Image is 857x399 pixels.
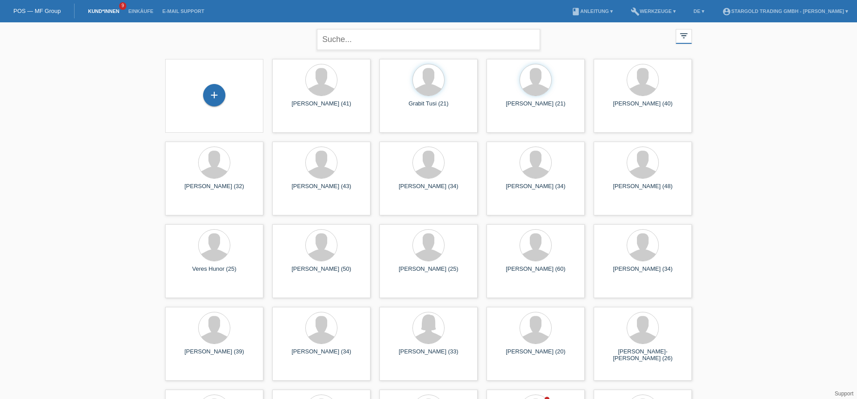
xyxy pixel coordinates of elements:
[631,7,640,16] i: build
[158,8,209,14] a: E-Mail Support
[204,88,225,103] div: Kund*in hinzufügen
[494,348,578,362] div: [PERSON_NAME] (20)
[567,8,617,14] a: bookAnleitung ▾
[124,8,158,14] a: Einkäufe
[279,348,363,362] div: [PERSON_NAME] (34)
[387,265,470,280] div: [PERSON_NAME] (25)
[172,183,256,197] div: [PERSON_NAME] (32)
[494,183,578,197] div: [PERSON_NAME] (34)
[722,7,731,16] i: account_circle
[601,348,685,362] div: [PERSON_NAME]-[PERSON_NAME] (26)
[279,100,363,114] div: [PERSON_NAME] (41)
[13,8,61,14] a: POS — MF Group
[718,8,853,14] a: account_circleStargold Trading GmbH - [PERSON_NAME] ▾
[172,348,256,362] div: [PERSON_NAME] (39)
[317,29,540,50] input: Suche...
[83,8,124,14] a: Kund*innen
[679,31,689,41] i: filter_list
[601,183,685,197] div: [PERSON_NAME] (48)
[626,8,680,14] a: buildWerkzeuge ▾
[571,7,580,16] i: book
[494,265,578,280] div: [PERSON_NAME] (60)
[689,8,709,14] a: DE ▾
[387,348,470,362] div: [PERSON_NAME] (33)
[172,265,256,280] div: Veres Hunor (25)
[279,183,363,197] div: [PERSON_NAME] (43)
[119,2,126,10] span: 9
[601,100,685,114] div: [PERSON_NAME] (40)
[387,183,470,197] div: [PERSON_NAME] (34)
[835,391,853,397] a: Support
[494,100,578,114] div: [PERSON_NAME] (21)
[387,100,470,114] div: Grabit Tusi (21)
[279,265,363,280] div: [PERSON_NAME] (50)
[601,265,685,280] div: [PERSON_NAME] (34)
